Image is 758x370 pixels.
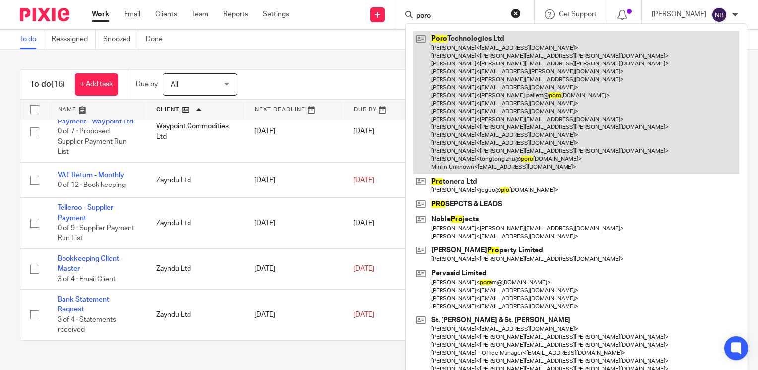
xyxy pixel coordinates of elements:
a: Done [146,30,170,49]
span: Get Support [559,11,597,18]
td: [DATE] [245,198,343,249]
a: Snoozed [103,30,138,49]
td: [DATE] [245,248,343,289]
span: [DATE] [353,311,374,318]
td: Zayndu Ltd [146,248,245,289]
a: To do [20,30,44,49]
a: Reassigned [52,30,96,49]
a: Reports [223,9,248,19]
input: Search [415,12,505,21]
td: Zayndu Ltd [146,198,245,249]
span: 0 of 12 · Book keeping [58,182,126,188]
h1: To do [30,79,65,90]
a: Bookkeeping Client - Master [58,255,123,272]
span: 3 of 4 · Statements received [58,316,116,334]
a: Work [92,9,109,19]
p: Due by [136,79,158,89]
span: [DATE] [353,220,374,227]
td: [DATE] [245,162,343,197]
a: VAT Return - Monthly [58,172,124,179]
span: 3 of 4 · Email Client [58,276,116,283]
a: Telleroo - Supplier Payment - Waypoint Ltd [58,108,133,124]
span: All [171,81,178,88]
td: [DATE] [245,101,343,162]
span: [DATE] [353,265,374,272]
span: [DATE] [353,128,374,135]
td: [DATE] [245,290,343,340]
span: (16) [51,80,65,88]
img: Pixie [20,8,69,21]
a: Clients [155,9,177,19]
a: Settings [263,9,289,19]
a: Telleroo - Supplier Payment [58,204,113,221]
a: Email [124,9,140,19]
a: + Add task [75,73,118,96]
p: [PERSON_NAME] [652,9,706,19]
td: Zayndu Ltd [146,290,245,340]
span: [DATE] [353,177,374,184]
a: Team [192,9,208,19]
span: 0 of 9 · Supplier Payment Run List [58,225,134,242]
span: 0 of 7 · Proposed Supplier Payment Run List [58,128,126,155]
button: Clear [511,8,521,18]
td: Waypoint Commodities Ltd [146,101,245,162]
a: Bank Statement Request [58,296,109,313]
img: svg%3E [711,7,727,23]
td: Zayndu Ltd [146,162,245,197]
